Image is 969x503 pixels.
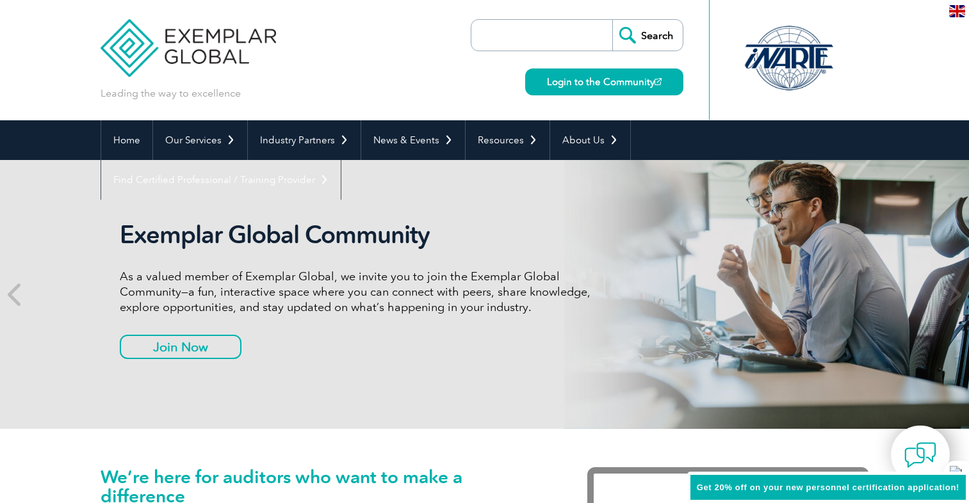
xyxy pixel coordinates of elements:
a: About Us [550,120,630,160]
input: Search [612,20,683,51]
a: Our Services [153,120,247,160]
img: contact-chat.png [904,439,936,471]
span: Get 20% off on your new personnel certification application! [697,483,959,492]
p: As a valued member of Exemplar Global, we invite you to join the Exemplar Global Community—a fun,... [120,269,600,315]
a: Home [101,120,152,160]
img: en [949,5,965,17]
a: Find Certified Professional / Training Provider [101,160,341,200]
a: Login to the Community [525,68,683,95]
a: Industry Partners [248,120,361,160]
a: Join Now [120,335,241,359]
a: Resources [466,120,550,160]
p: Leading the way to excellence [101,86,241,100]
img: open_square.png [655,78,662,85]
h2: Exemplar Global Community [120,220,600,250]
a: News & Events [361,120,465,160]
